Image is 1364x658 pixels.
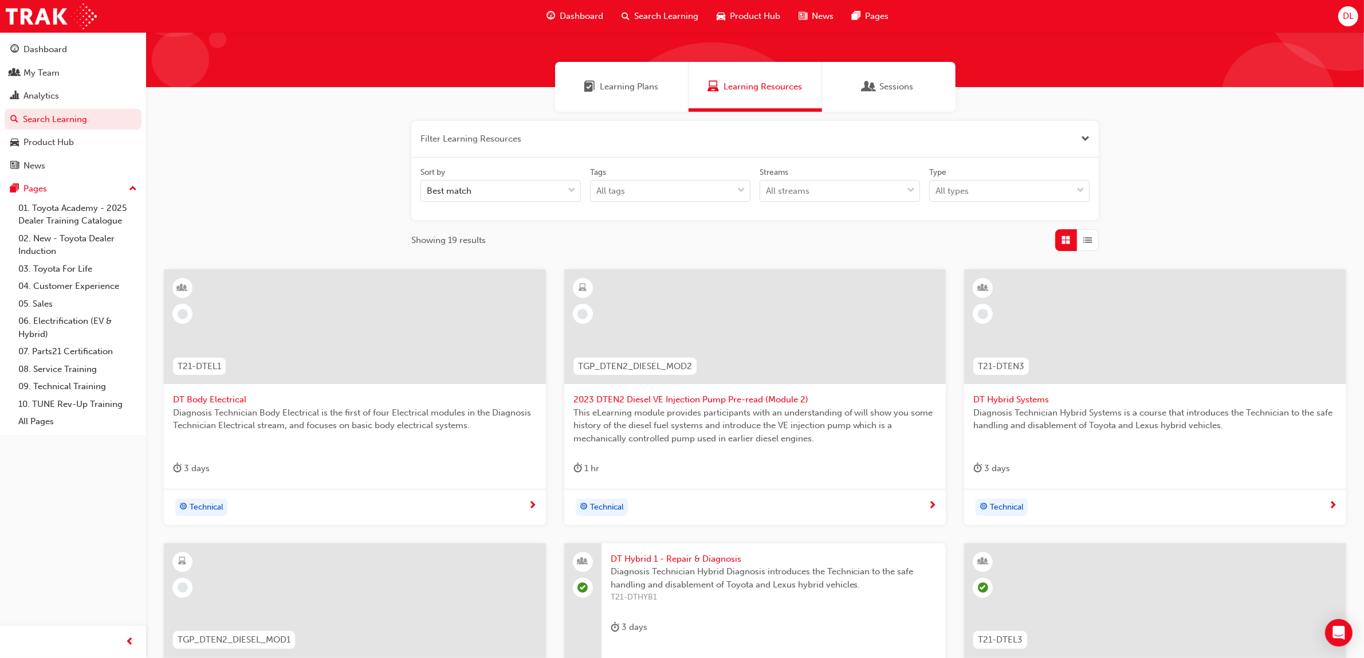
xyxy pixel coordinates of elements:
div: All tags [596,185,625,198]
label: tagOptions [590,167,750,202]
button: Close the filter [1081,132,1090,146]
span: Showing 19 results [411,234,486,247]
span: next-icon [928,501,937,511]
span: down-icon [737,183,745,198]
span: learningRecordVerb_NONE-icon [978,309,988,319]
img: Trak [6,3,97,29]
div: Open Intercom Messenger [1325,619,1353,647]
span: duration-icon [173,461,182,476]
span: search-icon [622,9,630,23]
a: 05. Sales [14,295,141,313]
span: T21-DTEL1 [178,360,221,373]
span: DL [1343,10,1354,23]
span: learningRecordVerb_NONE-icon [577,309,588,319]
span: duration-icon [973,461,982,476]
span: pages-icon [852,9,860,23]
a: 09. Technical Training [14,378,141,395]
span: down-icon [568,183,576,198]
a: 02. New - Toyota Dealer Induction [14,230,141,260]
span: learningRecordVerb_ATTEND-icon [978,582,988,593]
span: target-icon [179,500,187,515]
div: Best match [427,185,471,198]
span: T21-DTEL3 [978,633,1023,647]
span: Technical [190,501,223,514]
span: down-icon [907,183,915,198]
a: car-iconProduct Hub [707,5,789,28]
span: people-icon [579,554,587,569]
span: Search Learning [634,10,698,23]
span: learningResourceType_INSTRUCTOR_LED-icon [979,281,987,296]
span: Pages [865,10,889,23]
span: Learning Plans [584,80,596,93]
a: 07. Parts21 Certification [14,343,141,361]
span: chart-icon [10,91,19,101]
span: down-icon [1076,183,1084,198]
div: Pages [23,182,47,195]
span: next-icon [1328,501,1337,511]
span: up-icon [129,182,137,197]
span: Learning Plans [600,80,659,93]
span: Sessions [880,80,914,93]
span: guage-icon [10,45,19,55]
span: learningResourceType_ELEARNING-icon [179,554,187,569]
span: News [812,10,834,23]
a: Learning PlansLearning Plans [555,62,689,112]
a: My Team [5,62,141,84]
span: List [1084,234,1092,247]
a: search-iconSearch Learning [612,5,707,28]
button: Pages [5,178,141,199]
span: learningRecordVerb_NONE-icon [178,309,188,319]
span: duration-icon [573,461,582,476]
span: Sessions [864,80,875,93]
span: DT Hybrid 1 - Repair & Diagnosis [611,553,937,566]
a: T21-DTEL1DT Body ElectricalDiagnosis Technician Body Electrical is the first of four Electrical m... [164,269,546,525]
span: Technical [590,501,624,514]
a: 01. Toyota Academy - 2025 Dealer Training Catalogue [14,199,141,230]
span: learningRecordVerb_ATTEND-icon [577,582,588,593]
a: pages-iconPages [843,5,898,28]
div: Streams [760,167,788,178]
a: Search Learning [5,109,141,130]
a: news-iconNews [789,5,843,28]
a: guage-iconDashboard [537,5,612,28]
a: 04. Customer Experience [14,277,141,295]
span: TGP_DTEN2_DIESEL_MOD1 [178,633,290,647]
span: Dashboard [560,10,603,23]
span: news-icon [799,9,807,23]
span: Technical [990,501,1024,514]
span: learningRecordVerb_NONE-icon [178,582,188,593]
a: Dashboard [5,39,141,60]
a: Product Hub [5,132,141,153]
span: Learning Resources [724,80,802,93]
a: Analytics [5,85,141,107]
span: learningResourceType_ELEARNING-icon [579,281,587,296]
span: This eLearning module provides participants with an understanding of will show you some history o... [573,406,937,445]
span: pages-icon [10,184,19,194]
a: 10. TUNE Rev-Up Training [14,395,141,413]
a: TGP_DTEN2_DIESEL_MOD22023 DTEN2 Diesel VE Injection Pump Pre-read (Module 2)This eLearning module... [564,269,946,525]
span: prev-icon [126,635,135,649]
div: All types [935,185,969,198]
span: Diagnosis Technician Hybrid Diagnosis introduces the Technician to the safe handling and disablem... [611,565,937,591]
span: car-icon [10,138,19,148]
div: Sort by [420,167,445,178]
span: duration-icon [611,620,619,634]
div: 1 hr [573,461,599,476]
a: SessionsSessions [822,62,956,112]
div: 3 days [611,620,647,634]
div: 3 days [973,461,1010,476]
div: Analytics [23,89,59,103]
span: search-icon [10,115,18,125]
span: car-icon [717,9,725,23]
span: target-icon [980,500,988,515]
span: Product Hub [730,10,780,23]
span: next-icon [528,501,537,511]
span: T21-DTEN3 [978,360,1024,373]
div: Tags [590,167,606,178]
span: DT Hybrid Systems [973,393,1337,406]
span: Diagnosis Technician Body Electrical is the first of four Electrical modules in the Diagnosis Tec... [173,406,537,432]
a: 08. Service Training [14,361,141,378]
span: news-icon [10,161,19,171]
span: learningResourceType_INSTRUCTOR_LED-icon [979,554,987,569]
